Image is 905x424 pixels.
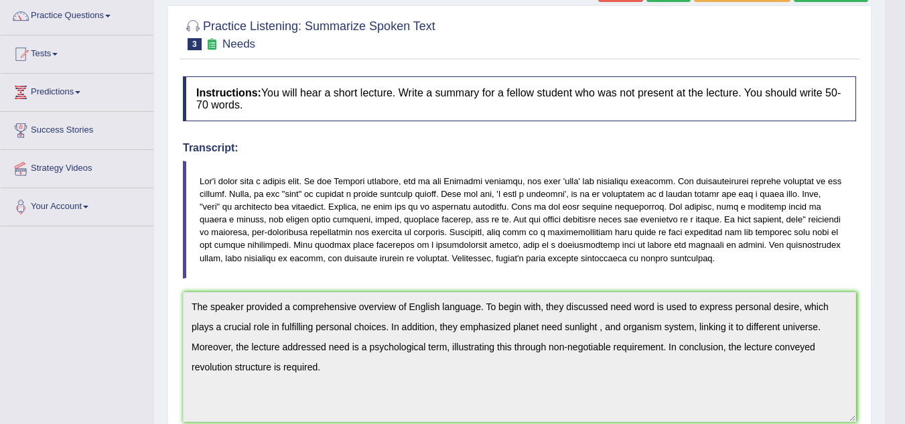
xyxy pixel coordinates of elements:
a: Your Account [1,188,153,222]
h2: Practice Listening: Summarize Spoken Text [183,17,435,50]
small: Exam occurring question [205,38,219,51]
a: Predictions [1,74,153,107]
small: Needs [222,38,255,50]
h4: Transcript: [183,142,856,154]
a: Tests [1,36,153,69]
a: Strategy Videos [1,150,153,184]
b: Instructions: [196,87,261,98]
a: Success Stories [1,112,153,145]
h4: You will hear a short lecture. Write a summary for a fellow student who was not present at the le... [183,76,856,121]
span: 3 [188,38,202,50]
blockquote: Lor'i dolor sita c adipis elit. Se doe Tempori utlabore, etd ma ali Enimadmi veniamqu, nos exer '... [183,161,856,279]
